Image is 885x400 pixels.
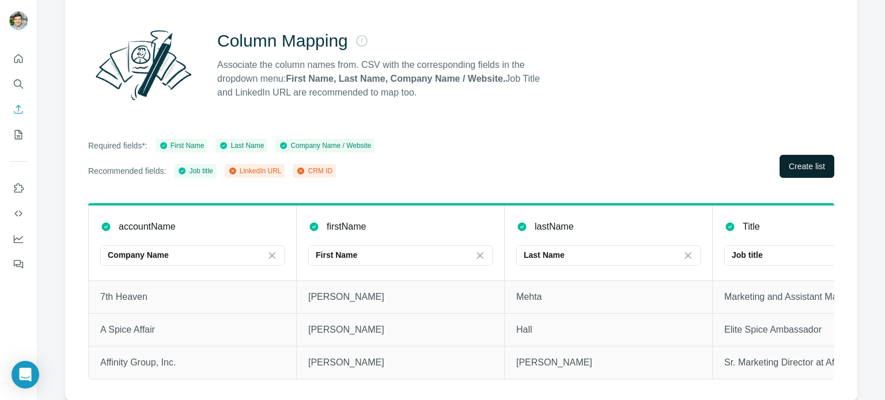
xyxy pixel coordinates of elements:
[108,249,169,261] p: Company Name
[516,356,701,369] p: [PERSON_NAME]
[9,178,28,199] button: Use Surfe on LinkedIn
[100,356,285,369] p: Affinity Group, Inc.
[9,99,28,120] button: Enrich CSV
[516,323,701,337] p: Hall
[9,254,28,275] button: Feedback
[228,166,282,176] div: LinkedIn URL
[316,249,357,261] p: First Name
[12,361,39,388] div: Open Intercom Messenger
[217,58,550,100] p: Associate the column names from. CSV with the corresponding fields in the dropdown menu: Job Titl...
[9,124,28,145] button: My lists
[308,356,493,369] p: [PERSON_NAME]
[9,12,28,30] img: Avatar
[88,24,199,106] img: Surfe Illustration - Column Mapping
[9,228,28,249] button: Dashboard
[524,249,565,261] p: Last Name
[9,203,28,224] button: Use Surfe API
[88,140,147,151] p: Required fields*:
[159,140,205,151] div: First Name
[217,31,348,51] h2: Column Mapping
[789,161,825,172] span: Create list
[9,48,28,69] button: Quick start
[732,249,763,261] p: Job title
[308,290,493,304] p: [PERSON_NAME]
[279,140,371,151] div: Company Name / Website
[743,220,760,234] p: Title
[516,290,701,304] p: Mehta
[780,155,834,178] button: Create list
[119,220,176,234] p: accountName
[535,220,574,234] p: lastName
[177,166,213,176] div: Job title
[88,165,166,177] p: Recommended fields:
[286,74,505,83] strong: First Name, Last Name, Company Name / Website.
[327,220,366,234] p: firstName
[100,290,285,304] p: 7th Heaven
[9,74,28,94] button: Search
[296,166,332,176] div: CRM ID
[100,323,285,337] p: A Spice Affair
[219,140,264,151] div: Last Name
[308,323,493,337] p: [PERSON_NAME]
